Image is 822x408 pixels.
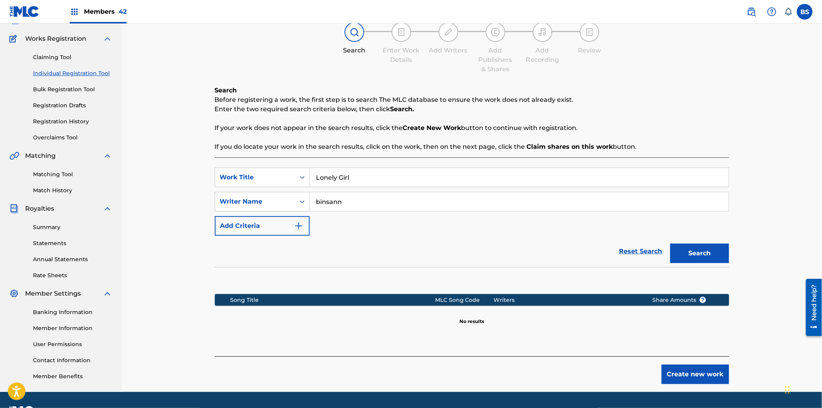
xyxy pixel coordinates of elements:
[25,151,56,161] span: Matching
[33,255,112,264] a: Annual Statements
[767,7,777,16] img: help
[700,297,706,303] span: ?
[294,221,303,231] img: 9d2ae6d4665cec9f34b9.svg
[230,296,435,304] div: Song Title
[444,27,453,37] img: step indicator icon for Add Writers
[527,143,613,150] strong: Claim shares on this work
[800,276,822,339] iframe: Resource Center
[476,46,515,74] div: Add Publishers & Shares
[84,7,127,16] span: Members
[494,296,640,304] div: Writers
[33,101,112,110] a: Registration Drafts
[215,123,729,133] p: If your work does not appear in the search results, click the button to continue with registration.
[585,27,594,37] img: step indicator icon for Review
[784,8,792,16] div: Notifications
[33,170,112,179] a: Matching Tool
[33,53,112,61] a: Claiming Tool
[33,239,112,247] a: Statements
[390,105,414,113] strong: Search.
[9,151,19,161] img: Matching
[747,7,756,16] img: search
[435,296,494,304] div: MLC Song Code
[382,46,421,65] div: Enter Work Details
[215,105,729,114] p: Enter the two required search criteria below, then click
[785,378,790,402] div: Drag
[103,204,112,213] img: expand
[33,117,112,126] a: Registration History
[538,27,547,37] img: step indicator icon for Add Recording
[744,4,759,20] a: Public Search
[33,85,112,94] a: Bulk Registration Tool
[215,95,729,105] p: Before registering a work, the first step is to search The MLC database to ensure the work does n...
[25,204,54,213] span: Royalties
[220,197,290,206] div: Writer Name
[220,173,290,182] div: Work Title
[33,324,112,332] a: Member Information
[403,124,461,132] strong: Create New Work
[764,4,780,20] div: Help
[33,372,112,381] a: Member Benefits
[523,46,562,65] div: Add Recording
[215,87,237,94] b: Search
[615,243,666,260] a: Reset Search
[397,27,406,37] img: step indicator icon for Enter Work Details
[25,289,81,298] span: Member Settings
[491,27,500,37] img: step indicator icon for Add Publishers & Shares
[652,296,706,304] span: Share Amounts
[25,34,86,43] span: Works Registration
[783,370,822,408] iframe: Chat Widget
[33,308,112,316] a: Banking Information
[33,134,112,142] a: Overclaims Tool
[33,356,112,365] a: Contact Information
[33,340,112,348] a: User Permissions
[215,142,729,152] p: If you do locate your work in the search results, click on the work, then on the next page, click...
[9,204,19,213] img: Royalties
[9,34,20,43] img: Works Registration
[797,4,813,20] div: User Menu
[9,6,40,17] img: MLC Logo
[570,46,609,55] div: Review
[33,271,112,280] a: Rate Sheets
[103,34,112,43] img: expand
[119,8,127,15] span: 42
[9,289,19,298] img: Member Settings
[429,46,468,55] div: Add Writers
[459,309,484,325] p: No results
[335,46,374,55] div: Search
[662,365,729,384] button: Create new work
[103,289,112,298] img: expand
[103,151,112,161] img: expand
[670,244,729,263] button: Search
[350,27,359,37] img: step indicator icon for Search
[33,186,112,195] a: Match History
[215,216,310,236] button: Add Criteria
[33,69,112,78] a: Individual Registration Tool
[9,15,50,25] a: CatalogCatalog
[70,7,79,16] img: Top Rightsholders
[33,223,112,231] a: Summary
[215,168,729,267] form: Search Form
